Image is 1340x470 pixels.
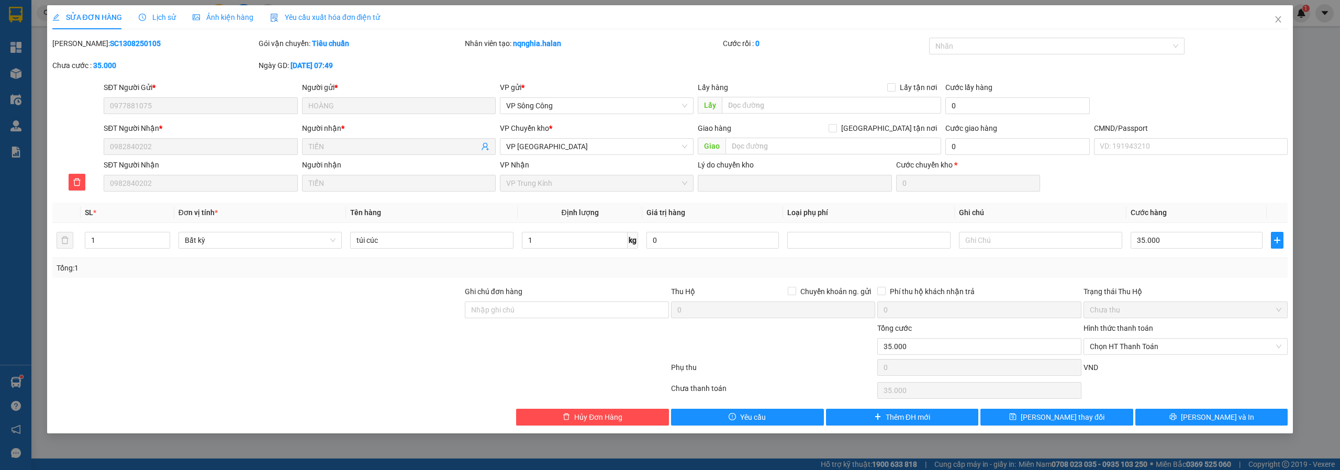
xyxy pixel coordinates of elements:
[826,409,979,426] button: plusThêm ĐH mới
[1271,236,1283,244] span: plus
[513,39,561,48] b: nqnghia.halan
[259,38,463,49] div: Gói vận chuyển:
[628,232,638,249] span: kg
[52,60,256,71] div: Chưa cước :
[886,286,979,297] span: Phí thu hộ khách nhận trả
[465,301,669,318] input: Ghi chú đơn hàng
[574,411,622,423] span: Hủy Đơn Hàng
[1271,232,1283,249] button: plus
[698,124,731,132] span: Giao hàng
[52,14,60,21] span: edit
[945,124,997,132] label: Cước giao hàng
[1169,413,1177,421] span: printer
[139,14,146,21] span: clock-circle
[516,409,669,426] button: deleteHủy Đơn Hàng
[139,13,176,21] span: Lịch sử
[104,82,297,93] div: SĐT Người Gửi
[945,97,1090,114] input: Cước lấy hàng
[110,39,161,48] b: SC1308250105
[302,82,496,93] div: Người gửi
[52,13,122,21] span: SỬA ĐƠN HÀNG
[193,14,200,21] span: picture
[85,208,93,217] span: SL
[500,124,549,132] span: VP Chuyển kho
[506,139,687,154] span: VP Yên Bình
[500,159,694,171] div: VP Nhận
[312,39,349,48] b: Tiêu chuẩn
[481,142,489,151] span: user-add
[646,208,685,217] span: Giá trị hàng
[723,38,927,49] div: Cước rồi :
[52,38,256,49] div: [PERSON_NAME]:
[698,159,891,171] div: Lý do chuyển kho
[837,122,941,134] span: [GEOGRAPHIC_DATA] tận nơi
[959,232,1122,249] input: Ghi Chú
[104,159,297,171] div: SĐT Người Nhận
[896,82,941,93] span: Lấy tận nơi
[193,13,253,21] span: Ảnh kiện hàng
[57,232,73,249] button: delete
[1084,286,1288,297] div: Trạng thái Thu Hộ
[740,411,766,423] span: Yêu cầu
[1131,208,1167,217] span: Cước hàng
[465,38,721,49] div: Nhân viên tạo:
[1084,324,1153,332] label: Hình thức thanh toán
[259,60,463,71] div: Ngày GD:
[698,97,722,114] span: Lấy
[1135,409,1288,426] button: printer[PERSON_NAME] và In
[796,286,875,297] span: Chuyển khoản ng. gửi
[350,208,381,217] span: Tên hàng
[69,174,85,191] button: delete
[670,362,876,380] div: Phụ thu
[465,287,522,296] label: Ghi chú đơn hàng
[302,122,496,134] div: Người nhận
[185,232,336,248] span: Bất kỳ
[874,413,881,421] span: plus
[561,208,598,217] span: Định lượng
[877,324,912,332] span: Tổng cước
[945,138,1090,155] input: Cước giao hàng
[1084,363,1098,372] span: VND
[955,203,1126,223] th: Ghi chú
[1009,413,1017,421] span: save
[896,159,1041,171] div: Cước chuyển kho
[1181,411,1254,423] span: [PERSON_NAME] và In
[1274,15,1282,24] span: close
[1094,122,1288,134] div: CMND/Passport
[670,383,876,401] div: Chưa thanh toán
[1021,411,1104,423] span: [PERSON_NAME] thay đổi
[722,97,941,114] input: Dọc đường
[350,232,513,249] input: VD: Bàn, Ghế
[725,138,941,154] input: Dọc đường
[57,262,517,274] div: Tổng: 1
[270,13,381,21] span: Yêu cầu xuất hóa đơn điện tử
[104,122,297,134] div: SĐT Người Nhận
[729,413,736,421] span: exclamation-circle
[698,138,725,154] span: Giao
[671,409,824,426] button: exclamation-circleYêu cầu
[886,411,930,423] span: Thêm ĐH mới
[1264,5,1293,35] button: Close
[69,178,85,186] span: delete
[93,61,116,70] b: 35.000
[302,159,496,171] div: Người nhận
[1090,302,1281,318] span: Chưa thu
[980,409,1133,426] button: save[PERSON_NAME] thay đổi
[698,83,728,92] span: Lấy hàng
[178,208,218,217] span: Đơn vị tính
[671,287,695,296] span: Thu Hộ
[291,61,333,70] b: [DATE] 07:49
[500,82,694,93] div: VP gửi
[563,413,570,421] span: delete
[506,175,687,191] span: VP Trung Kính
[945,83,992,92] label: Cước lấy hàng
[1090,339,1281,354] span: Chọn HT Thanh Toán
[755,39,760,48] b: 0
[783,203,955,223] th: Loại phụ phí
[270,14,278,22] img: icon
[506,98,687,114] span: VP Sông Công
